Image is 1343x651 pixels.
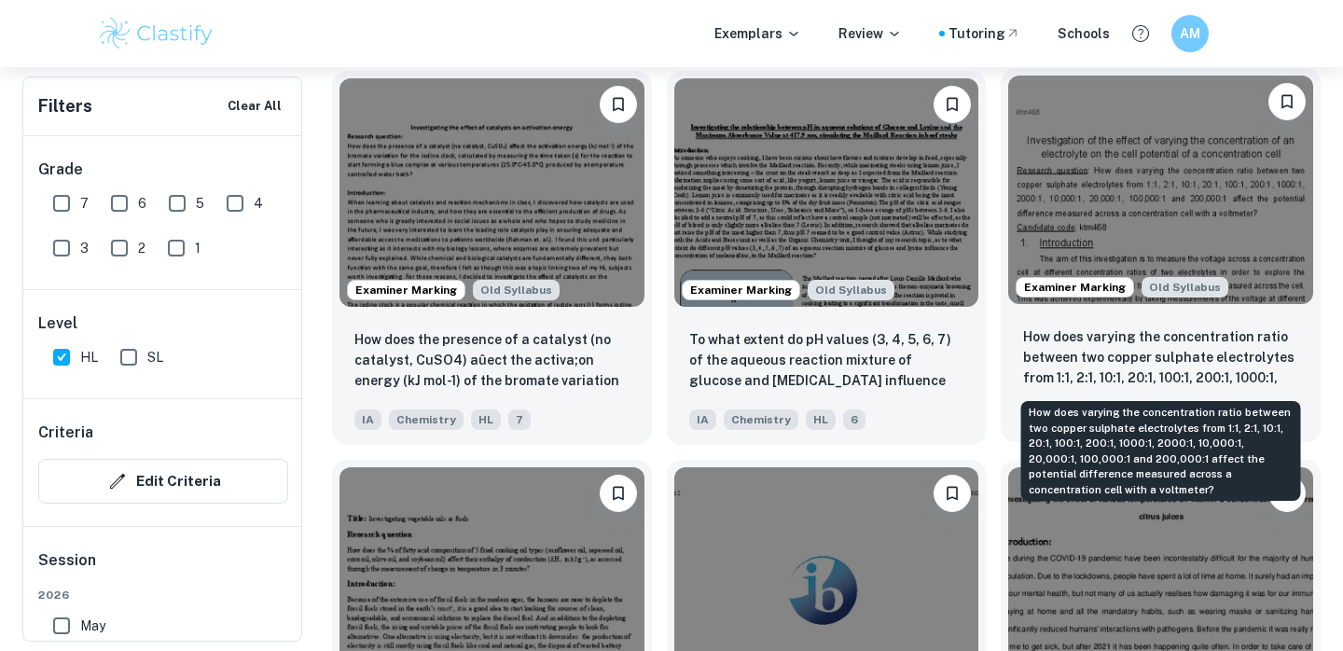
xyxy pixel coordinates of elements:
span: IA [689,409,716,430]
button: Bookmark [934,475,971,512]
h6: Criteria [38,422,93,444]
a: Tutoring [948,23,1020,44]
span: Old Syllabus [1142,277,1228,298]
span: 1 [195,238,201,258]
p: Review [838,23,902,44]
span: 2 [138,238,145,258]
span: Examiner Marking [683,282,799,298]
button: Clear All [223,92,286,120]
span: SL [147,347,163,367]
div: Starting from the May 2025 session, the Chemistry IA requirements have changed. It's OK to refer ... [473,280,560,300]
button: Help and Feedback [1125,18,1156,49]
p: How does the presence of a catalyst (no catalyst, CuSO4) aûect the activa;on energy (kJ mol-1) of... [354,329,630,393]
button: Bookmark [600,475,637,512]
img: Chemistry IA example thumbnail: How does the presence of a catalyst (no [339,78,644,307]
p: How does varying the concentration ratio between two copper sulphate electrolytes from 1:1, 2:1, ... [1023,326,1298,390]
img: Chemistry IA example thumbnail: How does varying the concentration rati [1008,76,1313,304]
span: 7 [80,193,89,214]
span: HL [471,409,501,430]
div: How does varying the concentration ratio between two copper sulphate electrolytes from 1:1, 2:1, ... [1021,401,1301,501]
span: May [80,616,105,636]
h6: Session [38,549,288,587]
p: To what extent do pH values (3, 4, 5, 6, 7) of the aqueous reaction mixture of glucose and lysine... [689,329,964,393]
button: Edit Criteria [38,459,288,504]
span: Examiner Marking [348,282,464,298]
div: Starting from the May 2025 session, the Chemistry IA requirements have changed. It's OK to refer ... [808,280,894,300]
span: Old Syllabus [473,280,560,300]
span: 7 [508,409,531,430]
button: Bookmark [1268,83,1306,120]
span: 5 [196,193,204,214]
img: Chemistry IA example thumbnail: To what extent do pH values (3, 4, 5, 6, [674,78,979,307]
button: AM [1171,15,1209,52]
button: Bookmark [934,86,971,123]
span: 2026 [38,587,288,603]
div: Starting from the May 2025 session, the Chemistry IA requirements have changed. It's OK to refer ... [1142,277,1228,298]
a: Examiner MarkingStarting from the May 2025 session, the Chemistry IA requirements have changed. I... [1001,71,1321,445]
span: HL [80,347,98,367]
span: Chemistry [389,409,464,430]
h6: Grade [38,159,288,181]
span: 4 [254,193,263,214]
a: Examiner MarkingStarting from the May 2025 session, the Chemistry IA requirements have changed. I... [667,71,987,445]
span: Chemistry [724,409,798,430]
h6: AM [1180,23,1201,44]
span: 6 [843,409,865,430]
span: Examiner Marking [1017,279,1133,296]
a: Schools [1058,23,1110,44]
button: Bookmark [600,86,637,123]
span: 6 [138,193,146,214]
span: 3 [80,238,89,258]
img: Clastify logo [97,15,215,52]
a: Examiner MarkingStarting from the May 2025 session, the Chemistry IA requirements have changed. I... [332,71,652,445]
span: Old Syllabus [808,280,894,300]
h6: Level [38,312,288,335]
span: IA [354,409,381,430]
span: HL [806,409,836,430]
p: Exemplars [714,23,801,44]
h6: Filters [38,93,92,119]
